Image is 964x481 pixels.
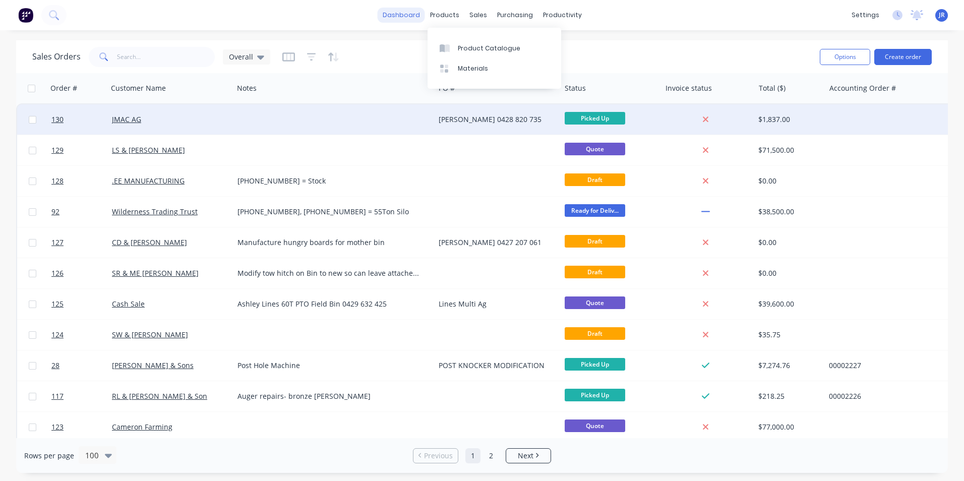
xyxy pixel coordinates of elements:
div: $0.00 [758,237,818,248]
a: Wilderness Trading Trust [112,207,198,216]
span: Draft [565,266,625,278]
button: Options [820,49,870,65]
a: 125 [51,289,112,319]
span: 128 [51,176,64,186]
span: 125 [51,299,64,309]
span: 124 [51,330,64,340]
div: products [425,8,464,23]
div: $35.75 [758,330,818,340]
div: $39,600.00 [758,299,818,309]
span: 123 [51,422,64,432]
div: 00002227 [829,360,941,371]
div: $218.25 [758,391,818,401]
div: [PHONE_NUMBER] = Stock [237,176,421,186]
a: Previous page [413,451,458,461]
span: Picked Up [565,358,625,371]
div: Manufacture hungry boards for mother bin [237,237,421,248]
a: 123 [51,412,112,442]
a: [PERSON_NAME] & Sons [112,360,194,370]
div: $1,837.00 [758,114,818,125]
a: 128 [51,166,112,196]
div: Modify tow hitch on Bin to new so can leave attached to tractor and add hydraulic wheels new [237,268,421,278]
div: Product Catalogue [458,44,520,53]
input: Search... [117,47,215,67]
ul: Pagination [409,448,555,463]
div: Ashley Lines 60T PTO Field Bin 0429 632 425 [237,299,421,309]
span: Next [518,451,533,461]
a: .EE MANUFACTURING [112,176,185,186]
span: Picked Up [565,112,625,125]
a: 130 [51,104,112,135]
span: 130 [51,114,64,125]
div: [PERSON_NAME] 0427 207 061 [439,237,551,248]
div: productivity [538,8,587,23]
a: JMAC AG [112,114,141,124]
span: Quote [565,143,625,155]
a: 124 [51,320,112,350]
a: 127 [51,227,112,258]
div: Total ($) [759,83,786,93]
div: Status [565,83,586,93]
div: Materials [458,64,488,73]
div: [PHONE_NUMBER], [PHONE_NUMBER] = 55Ton Silo [237,207,421,217]
div: Accounting Order # [829,83,896,93]
div: Auger repairs- bronze [PERSON_NAME] [237,391,421,401]
a: 117 [51,381,112,411]
a: 28 [51,350,112,381]
a: Product Catalogue [428,38,561,58]
div: Post Hole Machine [237,360,421,371]
img: Factory [18,8,33,23]
a: Page 1 is your current page [465,448,480,463]
div: POST KNOCKER MODIFICATION [439,360,551,371]
div: $38,500.00 [758,207,818,217]
span: 127 [51,237,64,248]
div: $77,000.00 [758,422,818,432]
div: $0.00 [758,176,818,186]
a: 129 [51,135,112,165]
span: Previous [424,451,453,461]
h1: Sales Orders [32,52,81,62]
a: Materials [428,58,561,79]
span: Picked Up [565,389,625,401]
a: LS & [PERSON_NAME] [112,145,185,155]
span: 126 [51,268,64,278]
a: Next page [506,451,551,461]
a: CD & [PERSON_NAME] [112,237,187,247]
div: Order # [50,83,77,93]
span: 92 [51,207,59,217]
span: Quote [565,296,625,309]
span: JR [939,11,945,20]
span: Draft [565,235,625,248]
a: Page 2 [484,448,499,463]
span: 129 [51,145,64,155]
div: Invoice status [666,83,712,93]
div: settings [847,8,884,23]
div: purchasing [492,8,538,23]
a: 126 [51,258,112,288]
div: $0.00 [758,268,818,278]
span: Quote [565,419,625,432]
span: 28 [51,360,59,371]
span: Ready for Deliv... [565,204,625,217]
span: Draft [565,173,625,186]
span: Draft [565,327,625,340]
div: Notes [237,83,257,93]
div: 00002226 [829,391,941,401]
button: Create order [874,49,932,65]
a: 92 [51,197,112,227]
div: $71,500.00 [758,145,818,155]
a: Cameron Farming [112,422,172,432]
a: Cash Sale [112,299,145,309]
div: sales [464,8,492,23]
a: SW & [PERSON_NAME] [112,330,188,339]
span: Overall [229,51,253,62]
div: [PERSON_NAME] 0428 820 735 [439,114,551,125]
div: $7,274.76 [758,360,818,371]
a: SR & ME [PERSON_NAME] [112,268,199,278]
a: dashboard [378,8,425,23]
span: Rows per page [24,451,74,461]
div: Lines Multi Ag [439,299,551,309]
span: 117 [51,391,64,401]
a: RL & [PERSON_NAME] & Son [112,391,207,401]
div: Customer Name [111,83,166,93]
